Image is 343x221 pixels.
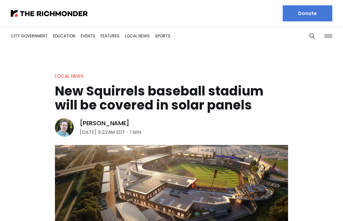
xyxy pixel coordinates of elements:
[80,119,129,127] a: [PERSON_NAME]
[53,33,75,39] a: Education
[55,84,288,112] h1: New Squirrels baseball stadium will be covered in solar panels
[55,73,84,79] a: Local News
[283,5,332,21] a: Donate
[125,33,150,39] a: Local News
[80,128,125,136] time: [DATE] 9:22AM EDT
[81,33,95,39] a: Events
[100,33,120,39] a: Features
[307,31,317,41] button: Search this site
[11,10,88,17] img: The Richmonder
[286,188,343,221] iframe: portal-trigger
[11,33,48,39] a: City Government
[55,118,74,137] img: Michael Phillips
[155,33,170,39] a: Sports
[130,128,141,136] span: 1 min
